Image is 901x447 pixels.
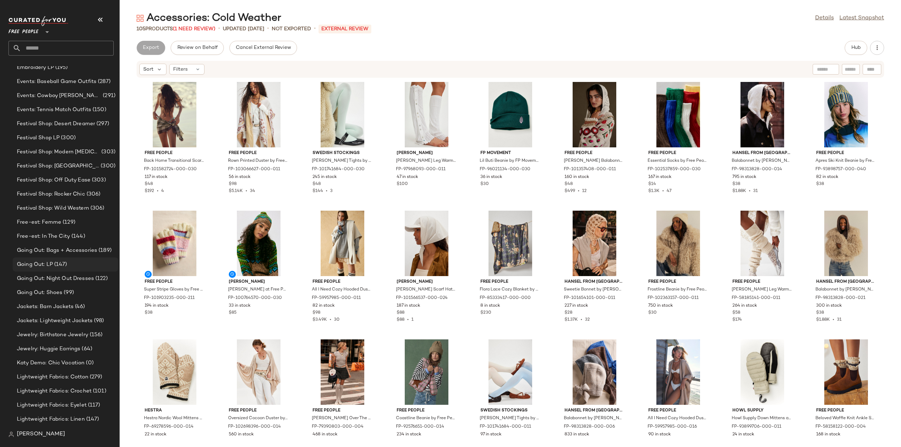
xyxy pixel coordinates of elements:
[228,295,282,301] span: FP-100764570-000-030
[312,295,361,301] span: FP-59957985-000-011
[173,26,215,32] span: (1 Need Review)
[648,415,707,422] span: All I Need Cozy Hooded Duster by Free People in Tan
[480,158,540,164] span: Lil Buti Beanie by FP Movement at Free People in [GEOGRAPHIC_DATA]
[811,339,882,405] img: 58158122_004_0
[564,295,615,301] span: FP-101654101-000-011
[229,41,297,55] button: Cancel External Review
[319,25,371,33] p: External REVIEW
[91,106,106,114] span: (150)
[54,64,68,72] span: (195)
[480,287,540,293] span: Flora Lace Cozy Blanket by Free People
[313,150,372,157] span: Swedish Stockings
[732,287,792,293] span: [PERSON_NAME] Leg Warmer by Free People in White
[62,289,74,297] span: (99)
[313,303,335,309] span: 82 in stock
[307,339,378,405] img: 79390803_004_0
[228,424,281,430] span: FP-102698396-000-014
[397,310,404,316] span: $88
[667,189,672,193] span: 47
[396,415,456,422] span: Coastline Beanie by Free People in Tan
[223,211,294,276] img: 100764570_030_a
[95,120,109,128] span: (297)
[250,189,255,193] span: 34
[564,166,616,173] span: FP-101357408-000-011
[229,150,289,157] span: Free People
[816,310,824,316] span: $38
[648,295,699,301] span: FP-102363157-000-011
[397,150,456,157] span: [PERSON_NAME]
[228,287,288,293] span: [PERSON_NAME] at Free People in [GEOGRAPHIC_DATA]
[397,279,456,285] span: [PERSON_NAME]
[648,158,707,164] span: Essential Socks by Free People in Green
[173,66,188,73] span: Filters
[313,432,338,438] span: 468 in stock
[732,158,792,164] span: Balabonnet by [PERSON_NAME] From [GEOGRAPHIC_DATA] at Free People in [GEOGRAPHIC_DATA]
[480,408,540,414] span: Swedish Stockings
[137,11,281,25] div: Accessories: Cold Weather
[732,295,780,301] span: FP-58185141-000-011
[559,82,630,147] img: 101357408_011_d
[334,318,340,322] span: 30
[815,14,834,23] a: Details
[391,339,462,405] img: 92576651_014_f
[100,148,115,156] span: (303)
[17,78,96,86] span: Events: Baseball Game Outfits
[312,158,372,164] span: [PERSON_NAME] Tights by Swedish Stockings at Free People in [GEOGRAPHIC_DATA], Size: L
[17,148,100,156] span: Festival Shop: Modern [MEDICAL_DATA]
[97,247,112,255] span: (189)
[313,279,372,285] span: Free People
[143,66,153,73] span: Sort
[732,189,746,193] span: $1.88K
[559,339,630,405] img: 98313828_006_0
[313,310,320,316] span: $98
[327,318,334,322] span: •
[565,318,578,322] span: $1.37K
[17,359,84,367] span: Katy Demo: Chic Vacation
[396,166,446,173] span: FP-97968093-000-011
[816,303,842,309] span: 300 in stock
[229,174,251,180] span: 56 in stock
[89,204,105,212] span: (306)
[746,189,753,193] span: •
[161,189,164,193] span: 4
[228,415,288,422] span: Oversized Cocoon Duster by Free People in Tan
[648,287,707,293] span: Frostline Beanie by Free People in White
[480,310,491,316] span: $230
[17,64,54,72] span: Embroidery LP
[17,162,99,170] span: Festival Shop: [GEOGRAPHIC_DATA]
[93,317,104,325] span: (98)
[139,339,210,405] img: 69278596_014_b
[17,261,53,269] span: Going Out: LP
[475,339,546,405] img: 101741684_011_d
[397,303,420,309] span: 187 in stock
[144,287,204,293] span: Super Stripe Gloves by Free People in White
[144,424,194,430] span: FP-69278596-000-014
[830,318,837,322] span: •
[643,82,714,147] img: 102537859_030_0
[648,174,672,180] span: 167 in stock
[732,415,792,422] span: Howl Supply Down Mittens at Free People in White, Size: L
[480,279,540,285] span: Free People
[732,181,740,187] span: $38
[17,247,97,255] span: Going Out: Bags + Accessories
[480,150,540,157] span: FP Movement
[229,279,289,285] span: [PERSON_NAME]
[815,166,866,173] span: FP-93898757-000-040
[475,82,546,147] img: 96021134_030_b
[643,211,714,276] img: 102363157_011_a
[732,150,792,157] span: Hansel From [GEOGRAPHIC_DATA]
[17,331,88,339] span: Jewelry: Birthstone Jewelry
[59,134,76,142] span: (300)
[815,415,875,422] span: Beloved Waffle Knit Ankle Socks by Free People in Grey
[94,275,108,283] span: (122)
[480,166,530,173] span: FP-96021134-000-030
[564,158,624,164] span: [PERSON_NAME] Balabonnet by Free People in White
[313,174,337,180] span: 245 in stock
[8,432,14,437] img: svg%3e
[582,189,587,193] span: 12
[565,189,575,193] span: $499
[223,25,264,33] p: updated [DATE]
[815,424,866,430] span: FP-58158122-000-004
[648,181,656,187] span: $14
[391,211,462,276] img: 101566537_024_a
